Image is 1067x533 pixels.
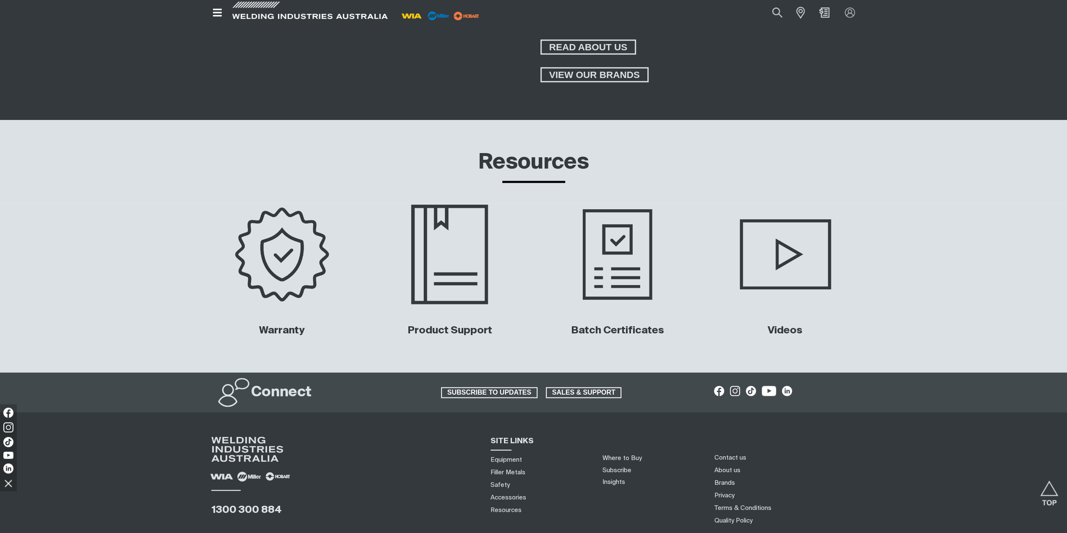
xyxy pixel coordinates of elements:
[546,387,622,398] a: SALES & SUPPORT
[491,468,525,477] a: Filler Metals
[491,493,526,502] a: Accessories
[540,203,695,306] img: Batch Certificates
[1040,481,1059,499] button: Scroll to top
[602,467,631,473] a: Subscribe
[373,203,527,306] a: Product Support
[408,325,492,335] a: Product Support
[714,504,771,512] a: Terms & Conditions
[714,491,734,500] a: Privacy
[714,516,752,525] a: Quality Policy
[3,437,13,447] img: TikTok
[3,463,13,473] img: LinkedIn
[441,387,537,398] a: SUBSCRIBE TO UPDATES
[547,387,621,398] span: SALES & SUPPORT
[542,39,635,55] span: READ ABOUT US
[1,476,16,490] img: hide socials
[205,203,359,306] img: Warranty
[251,383,312,402] h2: Connect
[3,408,13,418] img: Facebook
[540,39,636,55] a: READ ABOUT US
[602,455,642,461] a: Where to Buy
[711,451,872,527] nav: Footer
[491,506,522,515] a: Resources
[451,13,482,19] a: miller
[714,453,746,462] a: Contact us
[259,325,305,335] a: Warranty
[211,505,282,515] a: 1300 300 884
[491,437,534,445] span: SITE LINKS
[714,478,735,487] a: Brands
[488,453,592,516] nav: Sitemap
[768,325,802,335] a: Videos
[708,203,862,306] img: Videos
[763,3,792,22] button: Search products
[491,481,510,489] a: Safety
[818,8,831,18] a: Shopping cart (0 product(s))
[3,452,13,459] img: YouTube
[451,10,482,22] img: miller
[491,455,522,464] a: Equipment
[714,466,740,475] a: About us
[540,67,649,82] a: VIEW OUR BRANDS
[602,479,625,485] a: Insights
[753,3,792,22] input: Product name or item number...
[542,67,647,82] span: VIEW OUR BRANDS
[442,387,537,398] span: SUBSCRIBE TO UPDATES
[365,198,535,311] img: Product Support
[571,325,664,335] a: Batch Certificates
[478,152,589,173] a: Resources
[3,422,13,432] img: Instagram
